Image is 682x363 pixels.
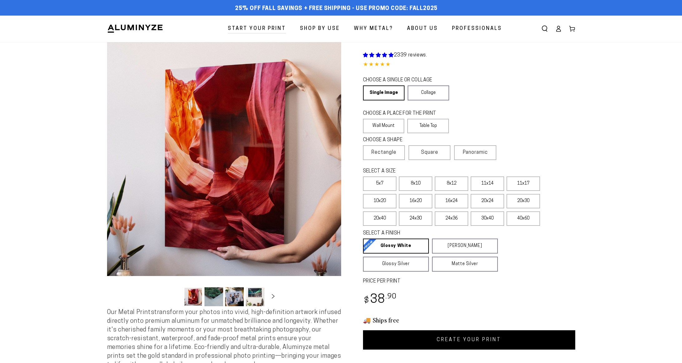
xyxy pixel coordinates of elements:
[432,257,498,272] a: Matte Silver
[421,149,438,156] span: Square
[463,150,488,155] span: Panoramic
[363,77,444,84] legend: CHOOSE A SINGLE OR COLLAGE
[471,177,504,191] label: 11x14
[432,239,498,254] a: [PERSON_NAME]
[385,293,397,300] sup: .90
[225,287,244,306] button: Load image 3 in gallery view
[507,177,540,191] label: 11x17
[538,22,552,36] summary: Search our site
[471,194,504,208] label: 20x24
[435,211,468,226] label: 24x36
[300,24,340,33] span: Shop By Use
[399,177,432,191] label: 8x10
[363,257,429,272] a: Glossy Silver
[363,168,488,175] legend: SELECT A SIZE
[349,21,398,37] a: Why Metal?
[363,60,575,70] div: 4.84 out of 5.0 stars
[399,194,432,208] label: 16x20
[435,194,468,208] label: 16x24
[107,24,163,33] img: Aluminyze
[295,21,345,37] a: Shop By Use
[399,211,432,226] label: 24x30
[363,110,443,117] legend: CHOOSE A PLACE FOR THE PRINT
[363,294,397,306] bdi: 38
[407,24,438,33] span: About Us
[266,290,280,303] button: Slide right
[363,211,396,226] label: 20x40
[447,21,507,37] a: Professionals
[168,290,182,303] button: Slide left
[204,287,223,306] button: Load image 2 in gallery view
[402,21,443,37] a: About Us
[408,85,449,100] a: Collage
[363,230,483,237] legend: SELECT A FINISH
[452,24,502,33] span: Professionals
[435,177,468,191] label: 8x12
[371,149,396,156] span: Rectangle
[363,194,396,208] label: 10x20
[363,239,429,254] a: Glossy White
[246,287,264,306] button: Load image 4 in gallery view
[471,211,504,226] label: 30x40
[363,278,575,285] label: PRICE PER PRINT
[407,119,449,133] label: Table Top
[363,85,405,100] a: Single Image
[223,21,291,37] a: Start Your Print
[363,316,575,324] h3: 🚚 Ships free
[363,119,405,133] label: Wall Mount
[364,297,369,305] span: $
[363,330,575,350] a: CREATE YOUR PRINT
[228,24,286,33] span: Start Your Print
[507,194,540,208] label: 20x30
[184,287,203,306] button: Load image 1 in gallery view
[363,177,396,191] label: 5x7
[354,24,393,33] span: Why Metal?
[107,42,341,308] media-gallery: Gallery Viewer
[235,5,438,12] span: 25% off FALL Savings + Free Shipping - Use Promo Code: FALL2025
[363,137,444,144] legend: CHOOSE A SHAPE
[507,211,540,226] label: 40x60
